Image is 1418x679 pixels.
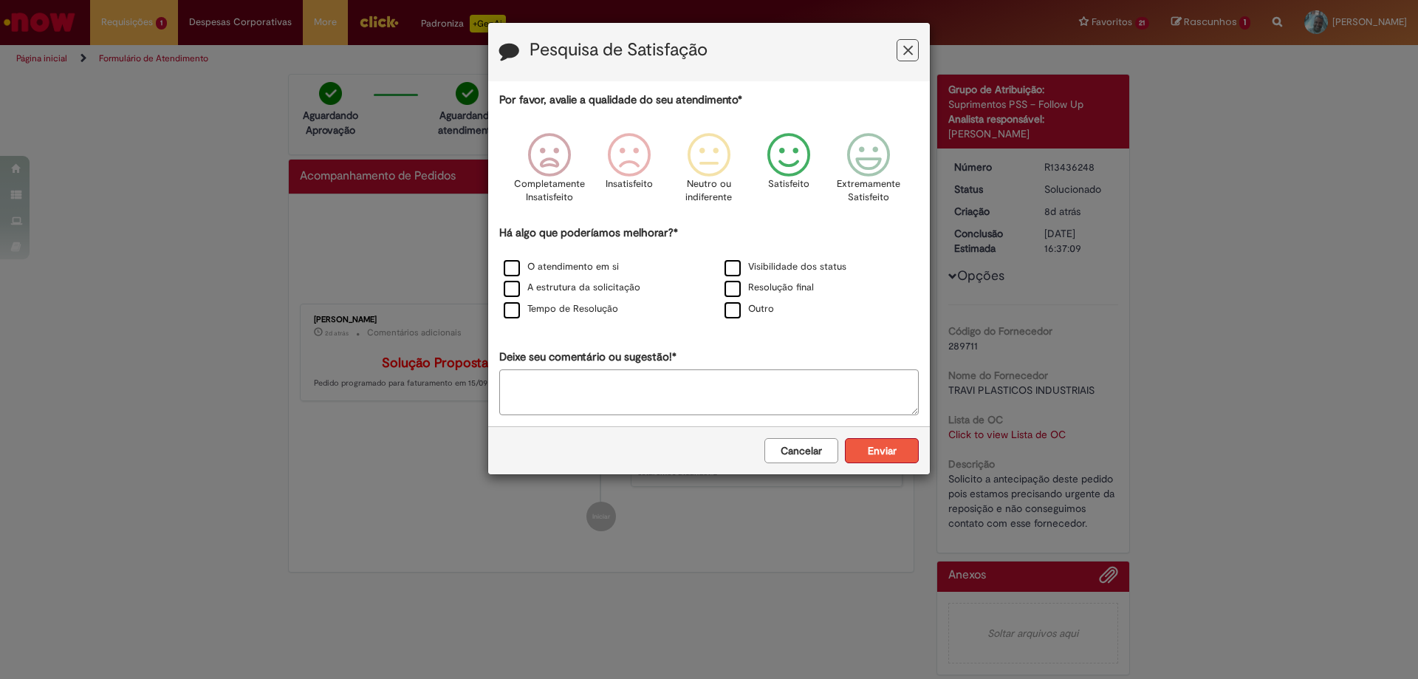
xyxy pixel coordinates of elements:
[837,177,900,205] p: Extremamente Satisfeito
[511,122,586,223] div: Completamente Insatisfeito
[530,41,708,60] label: Pesquisa de Satisfação
[725,260,846,274] label: Visibilidade dos status
[504,281,640,295] label: A estrutura da solicitação
[725,281,814,295] label: Resolução final
[682,177,736,205] p: Neutro ou indiferente
[751,122,826,223] div: Satisfeito
[831,122,906,223] div: Extremamente Satisfeito
[725,302,774,316] label: Outro
[845,438,919,463] button: Enviar
[499,349,677,365] label: Deixe seu comentário ou sugestão!*
[504,260,619,274] label: O atendimento em si
[499,92,742,108] label: Por favor, avalie a qualidade do seu atendimento*
[606,177,653,191] p: Insatisfeito
[764,438,838,463] button: Cancelar
[671,122,747,223] div: Neutro ou indiferente
[768,177,809,191] p: Satisfeito
[504,302,618,316] label: Tempo de Resolução
[499,225,919,321] div: Há algo que poderíamos melhorar?*
[514,177,585,205] p: Completamente Insatisfeito
[592,122,667,223] div: Insatisfeito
